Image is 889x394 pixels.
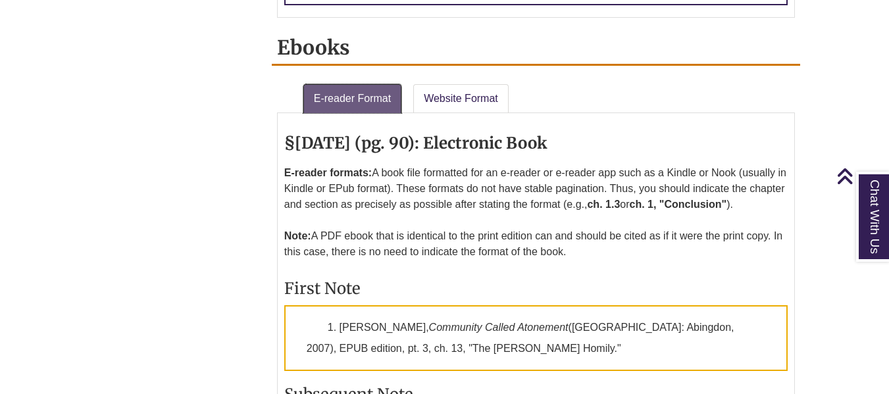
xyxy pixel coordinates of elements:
[272,31,800,66] h2: Ebooks
[284,278,788,299] h3: First Note
[836,167,886,185] a: Back to Top
[284,230,311,241] strong: Note:
[429,322,569,333] em: Community Called Atonement
[284,133,547,153] strong: §[DATE] (pg. 90): Electronic Book
[630,199,727,210] strong: ch. 1, "Conclusion"
[284,160,788,265] p: A book file formatted for an e-reader or e-reader app such as a Kindle or Nook (usually in Kindle...
[284,167,372,178] strong: E-reader formats:
[303,84,401,113] a: E-reader Format
[413,84,509,113] a: Website Format
[284,305,788,371] p: 1. [PERSON_NAME], ([GEOGRAPHIC_DATA]: Abingdon, 2007), EPUB edition, pt. 3, ch. 13, "The [PERSON_...
[587,199,620,210] strong: ch. 1.3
